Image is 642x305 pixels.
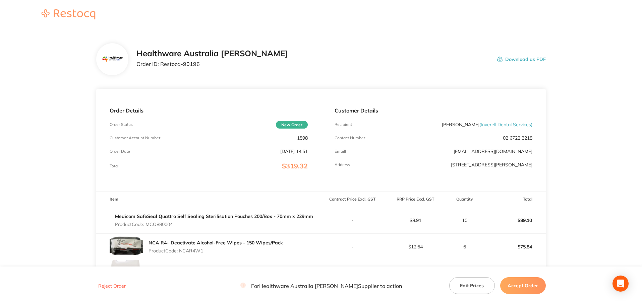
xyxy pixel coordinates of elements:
p: Address [335,162,350,167]
th: RRP Price Excl. GST [384,192,447,207]
p: Order Details [110,107,307,113]
p: Product Code: NCAR4W1 [149,248,283,253]
img: Mjc2MnhocQ [102,49,123,70]
p: Emaill [335,149,346,154]
p: For Healthware Australia [PERSON_NAME] Supplier to action [240,283,402,289]
button: Accept Order [500,277,546,294]
p: 1598 [297,135,308,141]
p: Order ID: Restocq- 90196 [136,61,288,67]
span: $319.32 [282,162,308,170]
th: Total [483,192,546,207]
th: Contract Price Excl. GST [321,192,384,207]
p: - [322,218,384,223]
p: [PERSON_NAME] [442,122,532,127]
a: Medicom SafeSeal Quattro Self Sealing Sterilisation Pouches 200/Box - 70mm x 229mm [115,213,313,219]
th: Item [96,192,321,207]
p: 02 6722 3218 [503,135,532,141]
p: Customer Details [335,107,532,113]
p: 10 [447,218,482,223]
div: Open Intercom Messenger [612,276,629,292]
p: Customer Account Number [110,136,160,140]
p: [DATE] 14:51 [280,149,308,154]
h2: Healthware Australia [PERSON_NAME] [136,49,288,58]
img: cWZ4dmlrbw [110,234,143,259]
p: Order Date [110,149,130,154]
span: New Order [276,121,308,129]
button: Reject Order [96,283,128,289]
a: NCA R4+ Deactivate Alcohol-Free Wipes - 150 Wipes/Pack [149,240,283,246]
p: $89.10 [483,212,545,228]
p: $12.64 [384,244,447,249]
img: dTN4Z3E1OQ [110,260,143,294]
p: 6 [447,244,482,249]
p: [STREET_ADDRESS][PERSON_NAME] [451,162,532,167]
p: Total [110,164,119,168]
p: Contact Number [335,136,365,140]
a: [EMAIL_ADDRESS][DOMAIN_NAME] [454,148,532,154]
p: Recipient [335,122,352,127]
p: $75.84 [483,239,545,255]
button: Download as PDF [497,49,546,70]
p: $8.91 [384,218,447,223]
p: - [322,244,384,249]
p: Product Code: MCO880004 [115,222,313,227]
span: ( Inverell Dental Services ) [479,122,532,128]
button: Edit Prices [449,277,495,294]
a: Restocq logo [35,9,102,20]
th: Quantity [447,192,483,207]
img: Restocq logo [35,9,102,19]
p: Order Status [110,122,133,127]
